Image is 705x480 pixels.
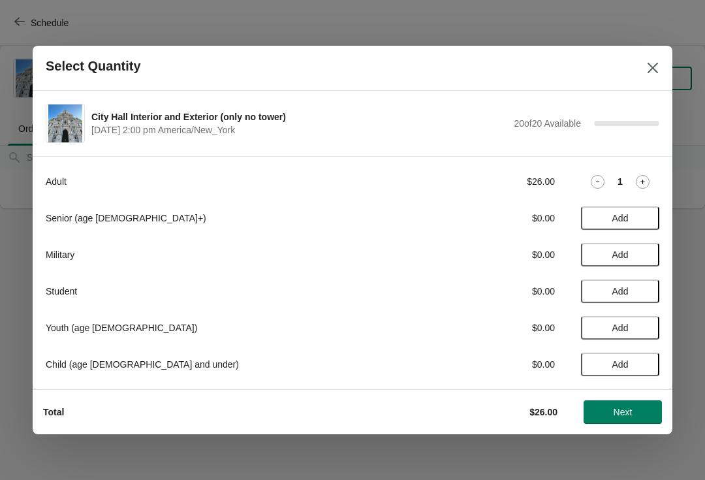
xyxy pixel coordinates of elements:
span: 20 of 20 Available [514,118,581,129]
strong: 1 [618,175,623,188]
button: Add [581,280,659,303]
div: Adult [46,175,408,188]
div: Student [46,285,408,298]
div: $0.00 [434,321,555,334]
button: Next [584,400,662,424]
span: Add [612,359,629,370]
div: $26.00 [434,175,555,188]
div: $0.00 [434,358,555,371]
div: $0.00 [434,285,555,298]
div: $0.00 [434,248,555,261]
span: Next [614,407,633,417]
div: Senior (age [DEMOGRAPHIC_DATA]+) [46,212,408,225]
button: Close [641,56,665,80]
div: Military [46,248,408,261]
span: City Hall Interior and Exterior (only no tower) [91,110,507,123]
span: Add [612,249,629,260]
span: Add [612,323,629,333]
button: Add [581,353,659,376]
img: City Hall Interior and Exterior (only no tower) | | October 8 | 2:00 pm America/New_York [48,104,83,142]
button: Add [581,316,659,340]
div: $0.00 [434,212,555,225]
span: [DATE] 2:00 pm America/New_York [91,123,507,136]
span: Add [612,213,629,223]
h2: Select Quantity [46,59,141,74]
button: Add [581,206,659,230]
button: Add [581,243,659,266]
strong: $26.00 [529,407,557,417]
strong: Total [43,407,64,417]
div: Child (age [DEMOGRAPHIC_DATA] and under) [46,358,408,371]
div: Youth (age [DEMOGRAPHIC_DATA]) [46,321,408,334]
span: Add [612,286,629,296]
